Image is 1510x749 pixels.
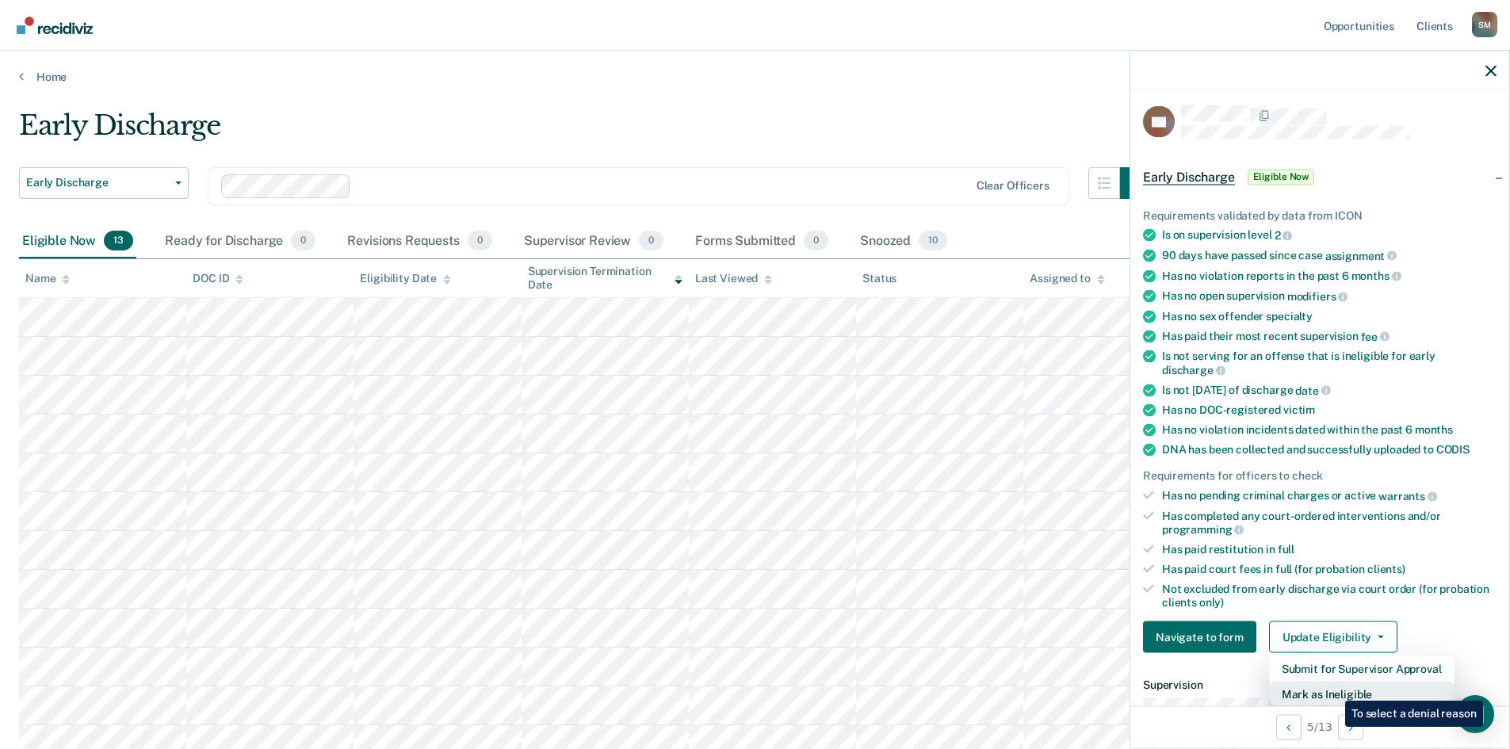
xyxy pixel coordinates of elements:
[1269,621,1397,653] button: Update Eligibility
[1367,562,1405,575] span: clients)
[19,70,1491,84] a: Home
[1456,695,1494,733] div: Open Intercom Messenger
[1162,350,1497,376] div: Is not serving for an offense that is ineligible for early
[1130,151,1509,202] div: Early DischargeEligible Now
[1162,383,1497,397] div: Is not [DATE] of discharge
[1283,403,1315,416] span: victim
[1276,714,1302,739] button: Previous Opportunity
[1143,678,1497,692] dt: Supervision
[695,272,772,285] div: Last Viewed
[1378,489,1437,502] span: warrants
[1162,509,1497,536] div: Has completed any court-ordered interventions and/or
[1361,330,1390,342] span: fee
[528,265,682,292] div: Supervision Termination Date
[1269,656,1455,682] button: Submit for Supervisor Approval
[193,272,243,285] div: DOC ID
[1162,543,1497,556] div: Has paid restitution in
[1030,272,1104,285] div: Assigned to
[19,224,136,259] div: Eligible Now
[692,224,831,259] div: Forms Submitted
[360,272,451,285] div: Eligibility Date
[1162,523,1244,536] span: programming
[1199,595,1224,608] span: only)
[1143,208,1497,222] div: Requirements validated by data from ICON
[1269,682,1455,707] button: Mark as Ineligible
[26,176,169,189] span: Early Discharge
[521,224,667,259] div: Supervisor Review
[1248,169,1315,185] span: Eligible Now
[104,231,133,251] span: 13
[862,272,896,285] div: Status
[344,224,495,259] div: Revisions Requests
[1143,621,1263,653] a: Navigate to form link
[919,231,947,251] span: 10
[17,17,93,34] img: Recidiviz
[1162,363,1225,376] span: discharge
[1162,269,1497,283] div: Has no violation reports in the past 6
[857,224,950,259] div: Snoozed
[1143,169,1235,185] span: Early Discharge
[1415,423,1453,436] span: months
[1162,309,1497,323] div: Has no sex offender
[1275,229,1293,242] span: 2
[1266,309,1313,322] span: specialty
[1351,269,1401,282] span: months
[1162,443,1497,457] div: DNA has been collected and successfully uploaded to
[1162,289,1497,304] div: Has no open supervision
[1130,705,1509,747] div: 5 / 13
[1472,12,1497,37] button: Profile dropdown button
[162,224,319,259] div: Ready for Discharge
[1325,249,1397,262] span: assignment
[1287,289,1348,302] span: modifiers
[1278,543,1294,556] span: full
[19,109,1152,155] div: Early Discharge
[291,231,315,251] span: 0
[977,179,1049,193] div: Clear officers
[1162,423,1497,437] div: Has no violation incidents dated within the past 6
[1162,248,1497,262] div: 90 days have passed since case
[1162,329,1497,343] div: Has paid their most recent supervision
[1472,12,1497,37] div: S M
[468,231,492,251] span: 0
[1162,489,1497,503] div: Has no pending criminal charges or active
[25,272,70,285] div: Name
[1338,714,1363,739] button: Next Opportunity
[1162,228,1497,243] div: Is on supervision level
[1162,403,1497,417] div: Has no DOC-registered
[1295,384,1330,396] span: date
[639,231,663,251] span: 0
[1162,582,1497,609] div: Not excluded from early discharge via court order (for probation clients
[1162,562,1497,575] div: Has paid court fees in full (for probation
[1143,469,1497,483] div: Requirements for officers to check
[1436,443,1470,456] span: CODIS
[1143,621,1256,653] button: Navigate to form
[804,231,828,251] span: 0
